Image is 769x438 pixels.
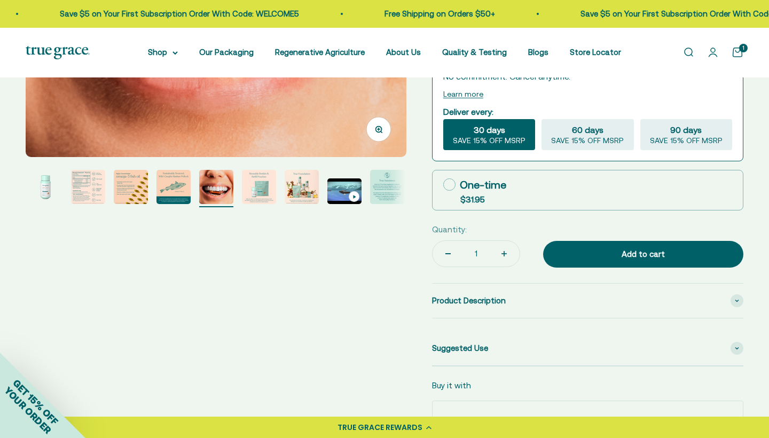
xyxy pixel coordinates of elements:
img: Omega-3 Fish Oil [28,170,62,204]
summary: Product Description [432,284,743,318]
p: Save $5 on Your First Subscription Order With Code: WELCOME5 [30,7,270,20]
button: Add to cart [543,241,743,268]
button: Go to item 6 [156,170,191,207]
span: YOUR ORDER [2,385,53,436]
span: Suggested Use [432,342,488,355]
span: Product Description [432,294,506,307]
a: Quality & Testing [442,48,507,57]
button: Go to item 9 [285,170,319,207]
button: Go to item 7 [199,170,233,207]
a: Our Packaging [199,48,254,57]
p: Buy it with [432,379,471,392]
summary: Suggested Use [432,331,743,365]
button: Go to item 11 [370,170,404,207]
button: Go to item 3 [28,170,62,207]
span: GET 15% OFF [11,377,60,427]
img: Our full product line provides a robust and comprehensive offering for a true foundation of healt... [285,170,319,204]
button: Go to item 5 [114,170,148,207]
img: We source our fish oil from Alaskan Pollock that have been freshly caught for human consumption i... [71,170,105,204]
button: Increase quantity [489,241,520,267]
a: Blogs [528,48,548,57]
div: Add to cart [564,248,722,261]
a: Free Shipping on Orders $50+ [355,9,466,18]
summary: Shop [148,46,178,59]
cart-count: 1 [739,44,748,52]
label: Quantity: [432,223,467,236]
a: Regenerative Agriculture [275,48,365,57]
img: Our fish oil is traceable back to the specific fishery it came form, so you can check that it mee... [156,170,191,204]
button: Go to item 8 [242,170,276,207]
img: Alaskan Pollock live a short life and do not bio-accumulate heavy metals and toxins the way older... [199,170,233,204]
img: When you opt for our refill pouches instead of buying a whole new bottle every time you buy suppl... [242,170,276,204]
button: Go to item 4 [71,170,105,207]
img: Every lot of True Grace supplements undergoes extensive third-party testing. Regulation says we d... [370,170,404,204]
div: TRUE GRACE REWARDS [338,422,422,433]
a: About Us [386,48,421,57]
button: Go to item 10 [327,178,362,207]
img: - Sustainably sourced, wild-caught Alaskan fish - Provides 1400 mg of the essential fatty Acids E... [114,170,148,204]
button: Decrease quantity [433,241,464,267]
a: Store Locator [570,48,621,57]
